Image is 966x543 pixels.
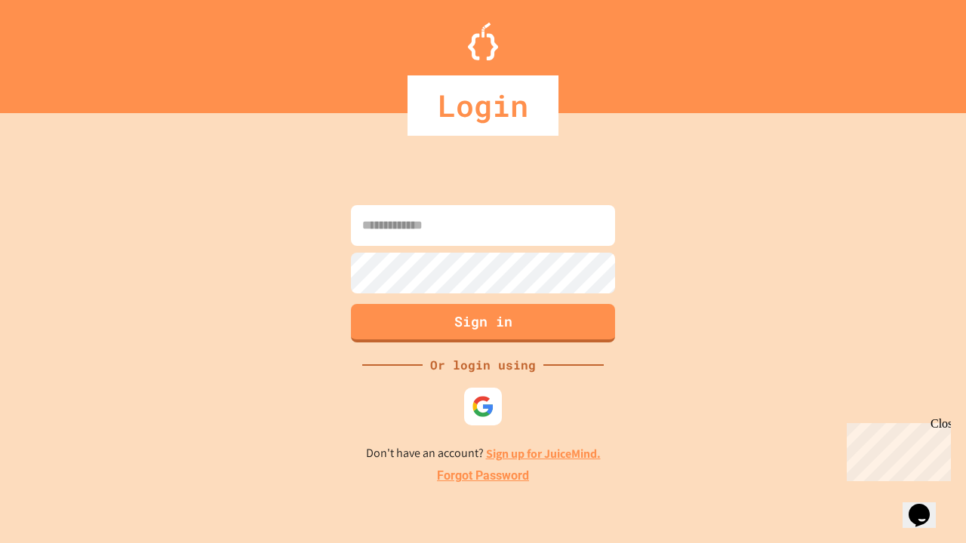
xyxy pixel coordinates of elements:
iframe: chat widget [903,483,951,528]
a: Sign up for JuiceMind. [486,446,601,462]
div: Login [408,75,558,136]
a: Forgot Password [437,467,529,485]
div: Chat with us now!Close [6,6,104,96]
img: Logo.svg [468,23,498,60]
p: Don't have an account? [366,444,601,463]
img: google-icon.svg [472,395,494,418]
iframe: chat widget [841,417,951,481]
div: Or login using [423,356,543,374]
button: Sign in [351,304,615,342]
